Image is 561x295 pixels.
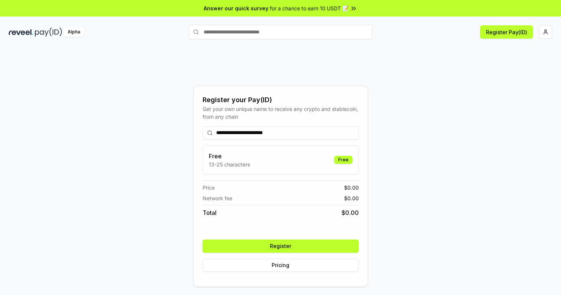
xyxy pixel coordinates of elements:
[209,161,250,168] p: 13-25 characters
[203,105,359,120] div: Get your own unique name to receive any crypto and stablecoin, from any chain
[204,4,268,12] span: Answer our quick survey
[270,4,349,12] span: for a chance to earn 10 USDT 📝
[203,184,215,191] span: Price
[342,208,359,217] span: $ 0.00
[344,194,359,202] span: $ 0.00
[209,152,250,161] h3: Free
[35,28,62,37] img: pay_id
[203,208,217,217] span: Total
[334,156,353,164] div: Free
[480,25,533,39] button: Register Pay(ID)
[9,28,33,37] img: reveel_dark
[203,240,359,253] button: Register
[344,184,359,191] span: $ 0.00
[64,28,84,37] div: Alpha
[203,259,359,272] button: Pricing
[203,194,232,202] span: Network fee
[203,95,359,105] div: Register your Pay(ID)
